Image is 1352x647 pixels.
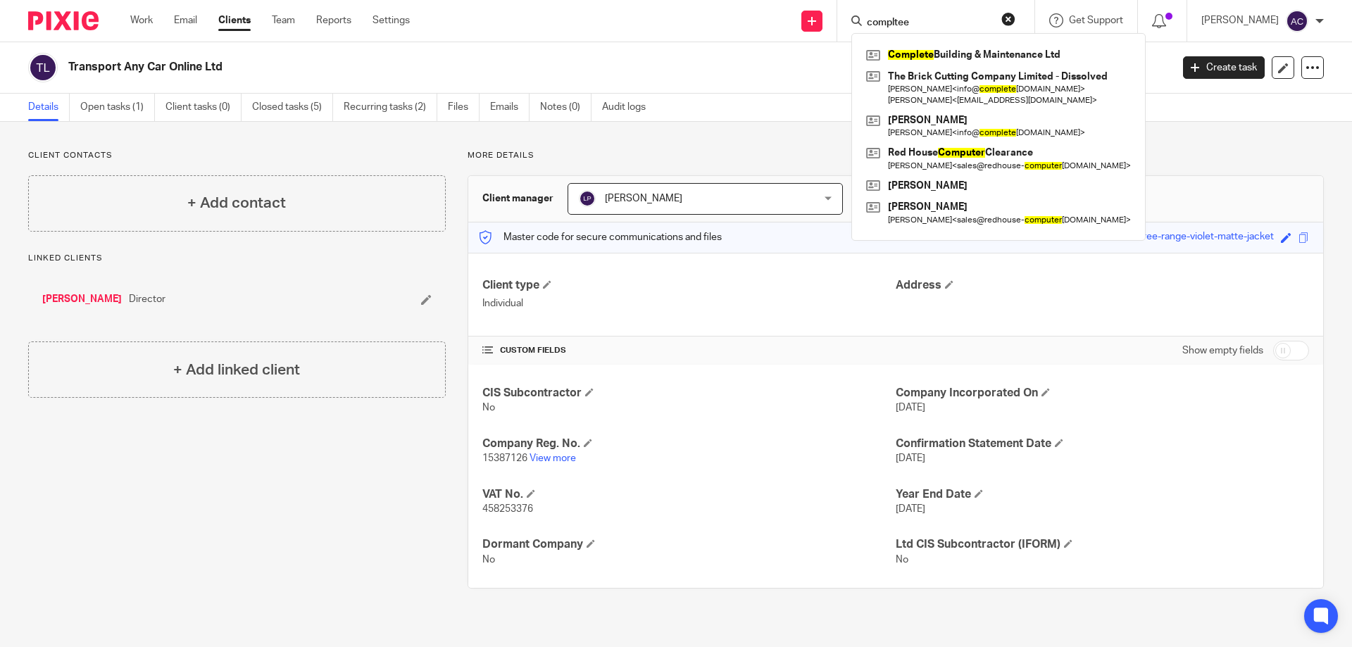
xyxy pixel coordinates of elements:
p: Client contacts [28,150,446,161]
span: [DATE] [896,504,925,514]
a: Emails [490,94,530,121]
a: Notes (0) [540,94,591,121]
a: Details [28,94,70,121]
span: No [482,555,495,565]
span: [DATE] [896,403,925,413]
span: 15387126 [482,453,527,463]
a: Work [130,13,153,27]
img: Pixie [28,11,99,30]
h4: Company Incorporated On [896,386,1309,401]
a: [PERSON_NAME] [42,292,122,306]
h4: Confirmation Statement Date [896,436,1309,451]
a: Client tasks (0) [165,94,242,121]
h4: Ltd CIS Subcontractor (IFORM) [896,537,1309,552]
a: Audit logs [602,94,656,121]
span: Get Support [1069,15,1123,25]
img: svg%3E [28,53,58,82]
a: Recurring tasks (2) [344,94,437,121]
h4: + Add linked client [173,359,300,381]
a: Team [272,13,295,27]
a: Create task [1183,56,1265,79]
h3: Client manager [482,191,553,206]
a: Email [174,13,197,27]
h4: CUSTOM FIELDS [482,345,896,356]
span: No [482,403,495,413]
p: Master code for secure communications and files [479,230,722,244]
img: svg%3E [1286,10,1308,32]
button: Clear [1001,12,1015,26]
a: Reports [316,13,351,27]
span: No [896,555,908,565]
a: Settings [373,13,410,27]
h4: Year End Date [896,487,1309,502]
a: Files [448,94,480,121]
h2: Transport Any Car Online Ltd [68,60,943,75]
p: [PERSON_NAME] [1201,13,1279,27]
label: Show empty fields [1182,344,1263,358]
p: Linked clients [28,253,446,264]
a: Closed tasks (5) [252,94,333,121]
h4: Dormant Company [482,537,896,552]
span: [PERSON_NAME] [605,194,682,203]
p: More details [468,150,1324,161]
div: free-range-violet-matte-jacket [1139,230,1274,246]
h4: Address [896,278,1309,293]
p: Individual [482,296,896,310]
span: 458253376 [482,504,533,514]
h4: Client type [482,278,896,293]
a: Clients [218,13,251,27]
a: Open tasks (1) [80,94,155,121]
h4: CIS Subcontractor [482,386,896,401]
a: View more [530,453,576,463]
h4: VAT No. [482,487,896,502]
h4: Company Reg. No. [482,436,896,451]
span: [DATE] [896,453,925,463]
h4: + Add contact [187,192,286,214]
span: Director [129,292,165,306]
input: Search [865,17,992,30]
img: svg%3E [579,190,596,207]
